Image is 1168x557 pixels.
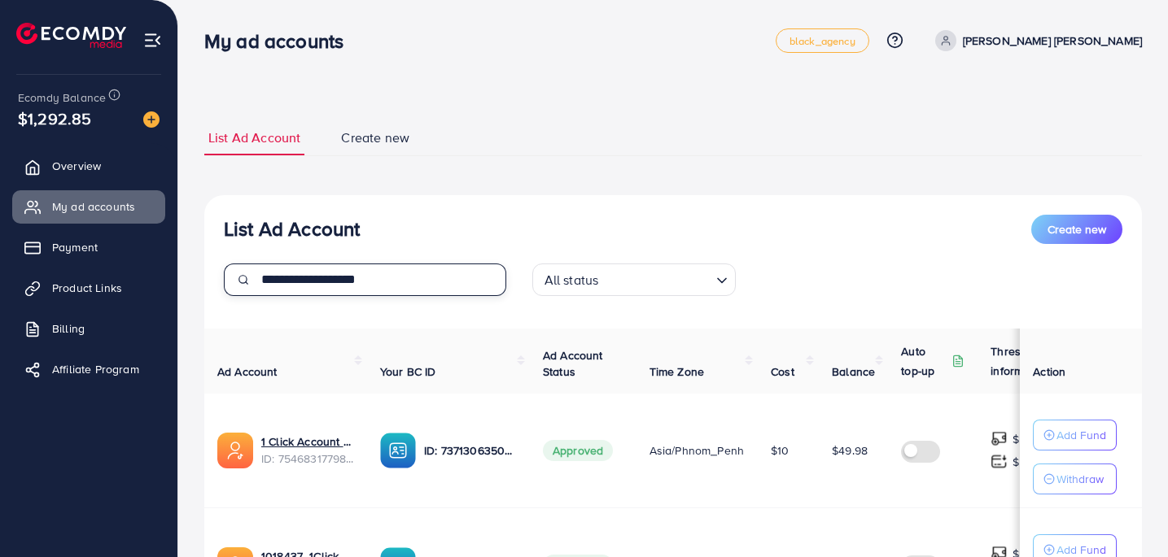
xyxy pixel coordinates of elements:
button: Withdraw [1033,463,1117,494]
span: Overview [52,158,101,174]
span: All status [541,268,602,292]
p: Threshold information [991,342,1070,381]
span: $1,292.85 [18,107,91,130]
a: Product Links [12,272,165,304]
span: Time Zone [650,363,704,380]
span: Your BC ID [380,363,436,380]
img: ic-ads-acc.e4c84228.svg [217,433,253,468]
h3: My ad accounts [204,29,357,53]
div: <span class='underline'>1 Click Account 132</span></br>7546831779840458753 [261,433,354,467]
img: menu [143,31,162,50]
a: Billing [12,312,165,345]
span: ID: 7546831779840458753 [261,450,354,467]
span: $49.98 [832,442,868,459]
span: Billing [52,320,85,337]
a: 1 Click Account 132 [261,433,354,450]
a: Payment [12,231,165,263]
span: Approved [543,440,613,461]
span: List Ad Account [208,128,300,147]
p: Withdraw [1056,469,1104,489]
span: Ad Account [217,363,278,380]
img: image [143,111,160,128]
span: Cost [771,363,794,380]
p: Auto top-up [901,342,948,381]
a: My ad accounts [12,190,165,223]
a: [PERSON_NAME] [PERSON_NAME] [929,30,1142,51]
span: $10 [771,442,789,459]
span: Affiliate Program [52,361,139,377]
p: Add Fund [1056,425,1106,445]
span: Balance [832,363,875,380]
a: Affiliate Program [12,353,165,385]
span: black_agency [790,36,855,46]
span: Asia/Phnom_Penh [650,442,744,459]
a: black_agency [776,28,869,53]
span: My ad accounts [52,198,135,215]
p: [PERSON_NAME] [PERSON_NAME] [963,31,1142,50]
button: Create new [1031,215,1122,244]
span: Payment [52,239,98,255]
img: logo [16,23,126,48]
a: Overview [12,150,165,182]
input: Search for option [603,265,709,292]
span: Ecomdy Balance [18,89,106,106]
span: Action [1033,363,1065,380]
div: Search for option [532,263,736,296]
h3: List Ad Account [224,217,360,241]
span: Product Links [52,280,122,296]
img: top-up amount [991,453,1008,470]
img: top-up amount [991,430,1008,447]
button: Add Fund [1033,420,1117,450]
span: Create new [1048,221,1106,237]
p: ID: 7371306350615248913 [424,441,517,460]
span: Create new [341,128,409,147]
img: ic-ba-acc.ded83a64.svg [380,433,416,468]
span: Ad Account Status [543,347,603,380]
iframe: Chat [1099,484,1156,545]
